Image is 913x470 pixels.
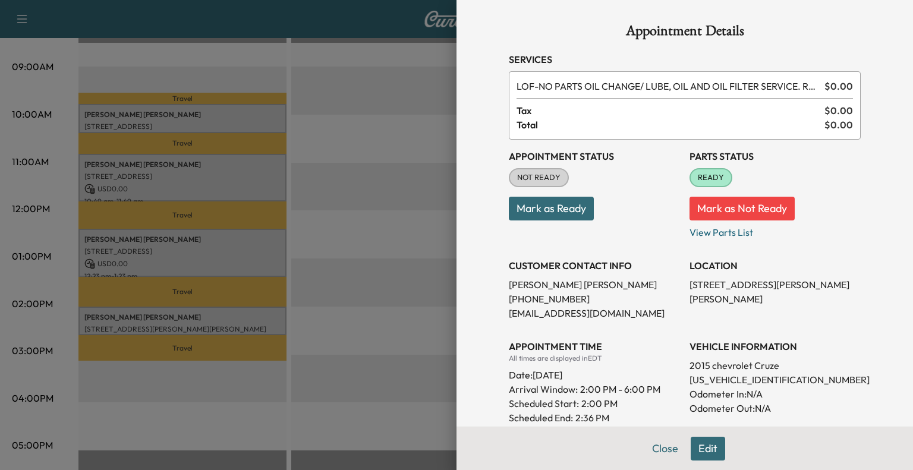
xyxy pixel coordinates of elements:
[509,197,594,220] button: Mark as Ready
[509,306,680,320] p: [EMAIL_ADDRESS][DOMAIN_NAME]
[690,149,861,163] h3: Parts Status
[690,387,861,401] p: Odometer In: N/A
[824,79,853,93] span: $ 0.00
[509,396,579,411] p: Scheduled Start:
[509,382,680,396] p: Arrival Window:
[509,277,680,292] p: [PERSON_NAME] [PERSON_NAME]
[517,79,820,93] span: NO PARTS OIL CHANGE/ LUBE, OIL AND OIL FILTER SERVICE. RESET OIL LIFE MONITOR. HAZARDOUS WASTE FE...
[575,411,609,425] p: 2:36 PM
[517,103,824,118] span: Tax
[690,401,861,415] p: Odometer Out: N/A
[509,292,680,306] p: [PHONE_NUMBER]
[690,339,861,354] h3: VEHICLE INFORMATION
[691,172,731,184] span: READY
[690,358,861,373] p: 2015 chevrolet Cruze
[824,103,853,118] span: $ 0.00
[509,258,680,273] h3: CUSTOMER CONTACT INFO
[644,437,686,460] button: Close
[509,339,680,354] h3: APPOINTMENT TIME
[690,373,861,387] p: [US_VEHICLE_IDENTIFICATION_NUMBER]
[509,363,680,382] div: Date: [DATE]
[581,396,618,411] p: 2:00 PM
[510,172,568,184] span: NOT READY
[691,437,725,460] button: Edit
[690,197,795,220] button: Mark as Not Ready
[509,425,680,439] p: Duration: 36 minutes
[824,118,853,132] span: $ 0.00
[509,354,680,363] div: All times are displayed in EDT
[509,411,573,425] p: Scheduled End:
[690,220,861,239] p: View Parts List
[509,149,680,163] h3: Appointment Status
[517,118,824,132] span: Total
[509,52,861,67] h3: Services
[690,258,861,273] h3: LOCATION
[509,24,861,43] h1: Appointment Details
[690,277,861,306] p: [STREET_ADDRESS][PERSON_NAME][PERSON_NAME]
[580,382,660,396] span: 2:00 PM - 6:00 PM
